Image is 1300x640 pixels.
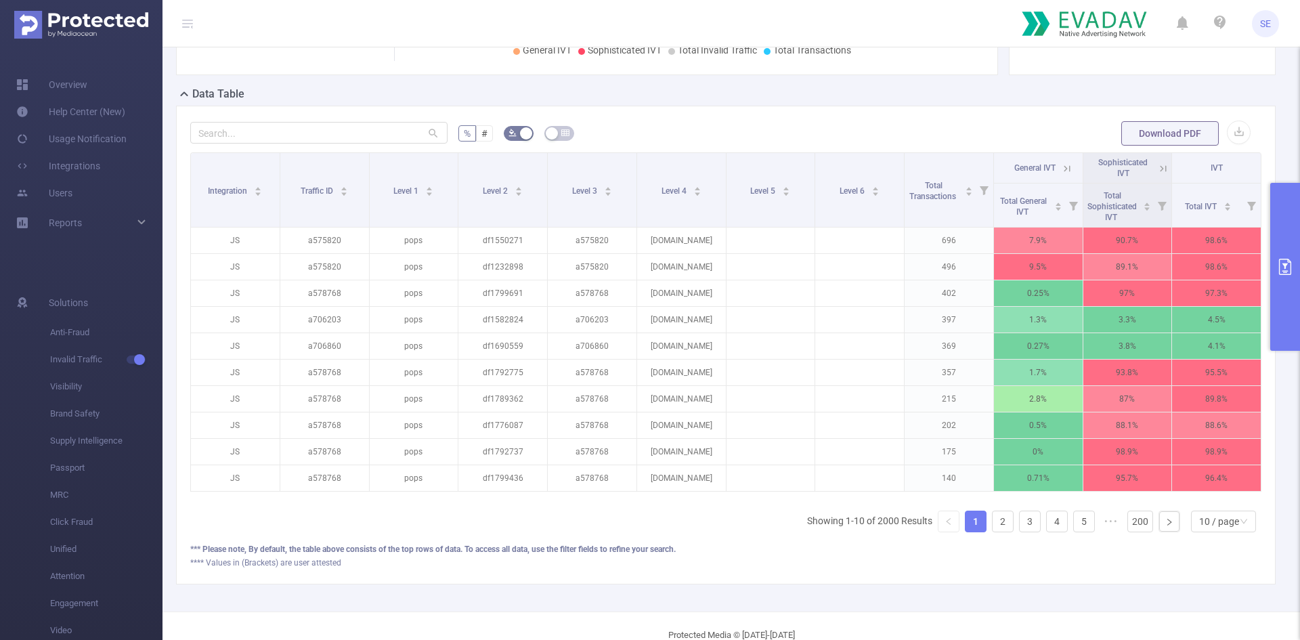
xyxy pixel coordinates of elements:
[50,400,162,427] span: Brand Safety
[637,254,726,280] p: [DOMAIN_NAME]
[992,511,1014,532] li: 2
[458,439,547,465] p: df1792737
[965,185,972,189] i: icon: caret-up
[1143,200,1151,209] div: Sort
[190,557,1261,569] div: **** Values in (Brackets) are user attested
[1083,280,1172,306] p: 97%
[1073,511,1095,532] li: 5
[561,129,569,137] i: icon: table
[1172,439,1261,465] p: 98.9%
[693,185,701,193] div: Sort
[1172,228,1261,253] p: 98.6%
[50,346,162,373] span: Invalid Traffic
[458,386,547,412] p: df1789362
[458,307,547,333] p: df1582824
[548,333,636,359] p: a706860
[192,86,244,102] h2: Data Table
[604,190,611,194] i: icon: caret-down
[280,280,369,306] p: a578768
[872,185,880,189] i: icon: caret-up
[1172,333,1261,359] p: 4.1%
[426,190,433,194] i: icon: caret-down
[840,186,867,196] span: Level 6
[604,185,611,189] i: icon: caret-up
[191,228,280,253] p: JS
[370,228,458,253] p: pops
[1223,200,1231,205] i: icon: caret-up
[1152,184,1171,227] i: Filter menu
[1172,360,1261,385] p: 95.5%
[548,228,636,253] p: a575820
[637,465,726,491] p: [DOMAIN_NAME]
[872,190,880,194] i: icon: caret-down
[905,412,993,438] p: 202
[548,439,636,465] p: a578768
[905,228,993,253] p: 696
[50,427,162,454] span: Supply Intelligence
[1054,200,1062,205] i: icon: caret-up
[191,412,280,438] p: JS
[662,186,689,196] span: Level 4
[458,254,547,280] p: df1232898
[1223,200,1232,209] div: Sort
[637,360,726,385] p: [DOMAIN_NAME]
[50,536,162,563] span: Unified
[1144,200,1151,205] i: icon: caret-up
[783,185,790,189] i: icon: caret-up
[1054,205,1062,209] i: icon: caret-down
[280,465,369,491] p: a578768
[50,590,162,617] span: Engagement
[782,185,790,193] div: Sort
[1083,412,1172,438] p: 88.1%
[16,125,127,152] a: Usage Notification
[515,185,523,189] i: icon: caret-up
[341,190,348,194] i: icon: caret-down
[1047,511,1067,532] a: 4
[16,179,72,207] a: Users
[1240,517,1248,527] i: icon: down
[191,386,280,412] p: JS
[191,465,280,491] p: JS
[370,254,458,280] p: pops
[783,190,790,194] i: icon: caret-down
[393,186,420,196] span: Level 1
[280,412,369,438] p: a578768
[1064,184,1083,227] i: Filter menu
[370,386,458,412] p: pops
[994,465,1083,491] p: 0.71%
[548,465,636,491] p: a578768
[49,217,82,228] span: Reports
[370,307,458,333] p: pops
[905,333,993,359] p: 369
[1083,333,1172,359] p: 3.8%
[965,190,972,194] i: icon: caret-down
[1020,511,1040,532] a: 3
[280,254,369,280] p: a575820
[1172,412,1261,438] p: 88.6%
[938,511,959,532] li: Previous Page
[1121,121,1219,146] button: Download PDF
[49,209,82,236] a: Reports
[280,307,369,333] p: a706203
[1128,511,1152,532] a: 200
[974,153,993,227] i: Filter menu
[370,360,458,385] p: pops
[604,185,612,193] div: Sort
[254,185,262,193] div: Sort
[994,228,1083,253] p: 7.9%
[1172,280,1261,306] p: 97.3%
[548,386,636,412] p: a578768
[994,360,1083,385] p: 1.7%
[1158,511,1180,532] li: Next Page
[1019,511,1041,532] li: 3
[773,45,851,56] span: Total Transactions
[693,185,701,189] i: icon: caret-up
[458,412,547,438] p: df1776087
[280,228,369,253] p: a575820
[548,360,636,385] p: a578768
[425,185,433,193] div: Sort
[1083,386,1172,412] p: 87%
[1172,307,1261,333] p: 4.5%
[909,181,958,201] span: Total Transactions
[515,190,523,194] i: icon: caret-down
